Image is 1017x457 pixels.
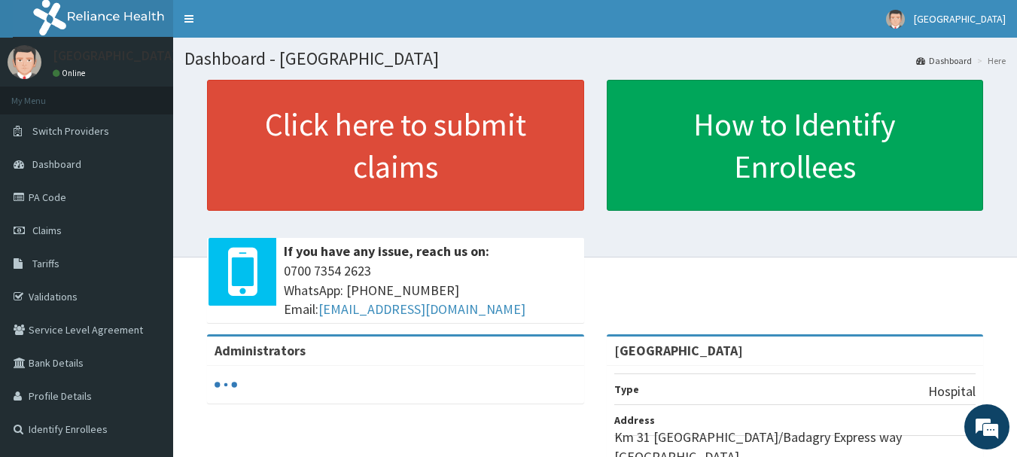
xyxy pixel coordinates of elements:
[32,224,62,237] span: Claims
[614,342,743,359] strong: [GEOGRAPHIC_DATA]
[32,257,59,270] span: Tariffs
[8,45,41,79] img: User Image
[32,124,109,138] span: Switch Providers
[215,342,306,359] b: Administrators
[215,373,237,396] svg: audio-loading
[928,382,976,401] p: Hospital
[284,261,577,319] span: 0700 7354 2623 WhatsApp: [PHONE_NUMBER] Email:
[916,54,972,67] a: Dashboard
[914,12,1006,26] span: [GEOGRAPHIC_DATA]
[32,157,81,171] span: Dashboard
[184,49,1006,69] h1: Dashboard - [GEOGRAPHIC_DATA]
[886,10,905,29] img: User Image
[53,49,177,62] p: [GEOGRAPHIC_DATA]
[53,68,89,78] a: Online
[607,80,984,211] a: How to Identify Enrollees
[284,242,489,260] b: If you have any issue, reach us on:
[318,300,525,318] a: [EMAIL_ADDRESS][DOMAIN_NAME]
[614,413,655,427] b: Address
[973,54,1006,67] li: Here
[614,382,639,396] b: Type
[207,80,584,211] a: Click here to submit claims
